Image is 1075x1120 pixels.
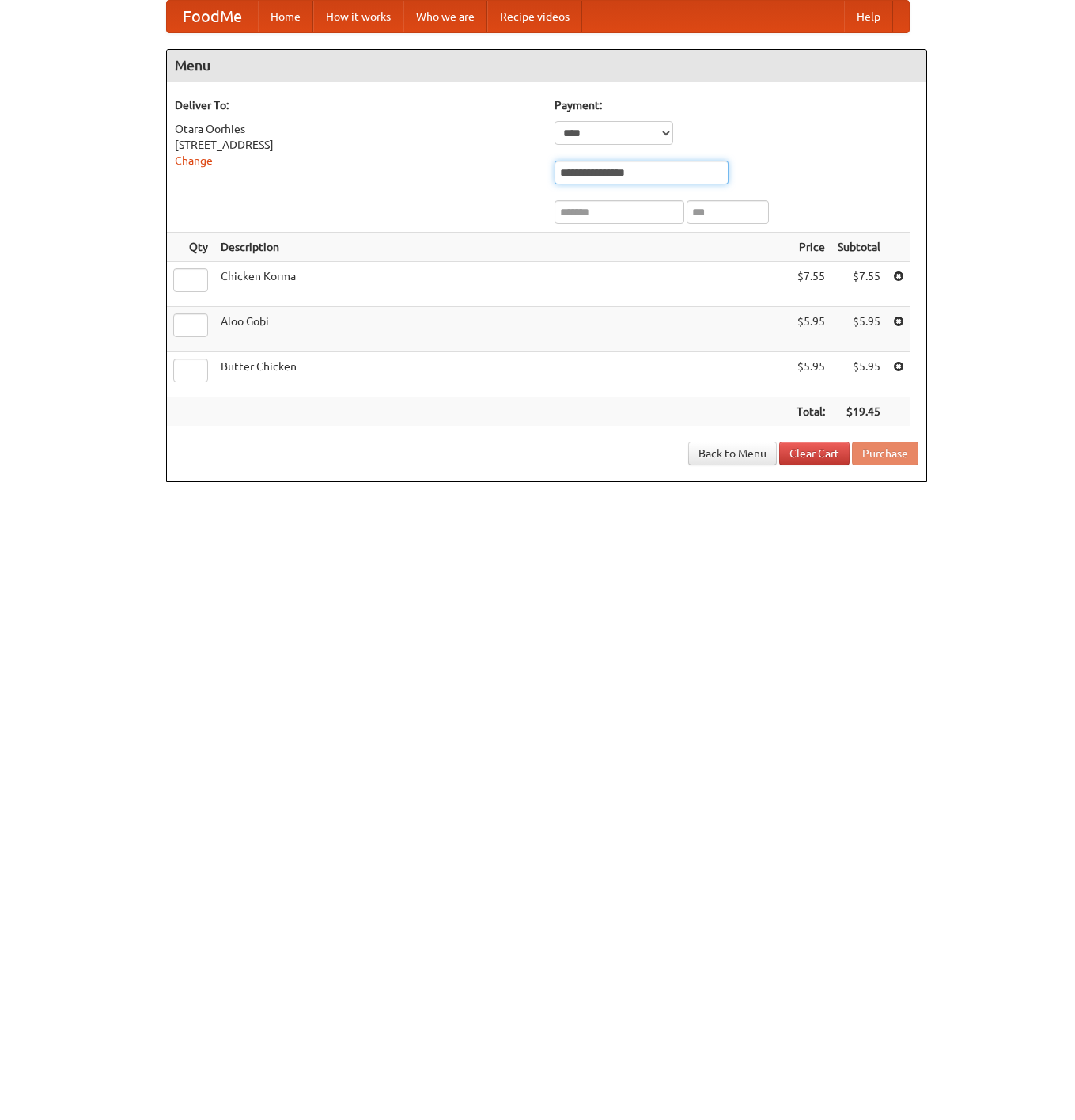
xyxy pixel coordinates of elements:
td: $5.95 [790,307,831,352]
a: Home [258,1,313,32]
a: Who we are [403,1,487,32]
a: Change [175,154,213,167]
a: Clear Cart [779,442,850,465]
a: Back to Menu [688,442,777,465]
td: $7.55 [831,262,887,307]
td: $5.95 [790,352,831,397]
th: $19.45 [831,397,887,427]
td: Aloo Gobi [214,307,790,352]
div: [STREET_ADDRESS] [175,137,539,153]
a: How it works [313,1,403,32]
th: Total: [790,397,831,427]
a: Recipe videos [487,1,582,32]
a: FoodMe [167,1,258,32]
a: Help [844,1,893,32]
h4: Menu [167,50,926,82]
button: Purchase [852,442,918,465]
td: $5.95 [831,307,887,352]
td: Butter Chicken [214,352,790,397]
th: Subtotal [831,233,887,262]
h5: Deliver To: [175,97,539,113]
th: Price [790,233,831,262]
h5: Payment: [555,97,918,113]
td: $5.95 [831,352,887,397]
td: Chicken Korma [214,262,790,307]
div: Otara Oorhies [175,121,539,137]
td: $7.55 [790,262,831,307]
th: Description [214,233,790,262]
th: Qty [167,233,214,262]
